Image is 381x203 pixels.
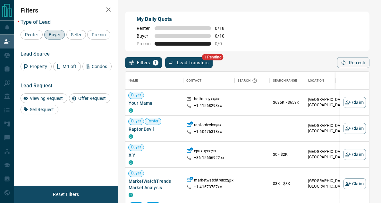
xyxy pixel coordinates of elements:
[215,33,229,39] span: 0 / 10
[129,72,138,90] div: Name
[47,32,63,37] span: Buyer
[343,178,366,189] button: Claim
[194,155,224,161] p: +86- 15656922xx
[129,126,180,132] span: Raptor Devil
[215,41,229,46] span: 0 / 0
[21,6,112,14] h2: Filters
[137,15,229,23] p: My Daily Quota
[129,160,133,165] div: condos.ca
[21,83,52,89] span: Lead Request
[21,51,50,57] span: Lead Source
[194,129,222,135] p: +1- 60476318xx
[273,181,302,187] p: $3K - $3K
[183,72,234,90] div: Contact
[308,178,360,189] p: [GEOGRAPHIC_DATA], [GEOGRAPHIC_DATA]
[343,149,366,160] button: Claim
[89,32,108,37] span: Precon
[194,178,233,184] p: marketwatchtrenxx@x
[49,189,83,200] button: Reset Filters
[87,30,110,40] div: Precon
[129,108,133,113] div: condos.ca
[202,54,224,60] span: 1 Pending
[125,72,183,90] div: Name
[129,100,180,106] span: Your Mama
[60,64,79,69] span: MrLoft
[21,30,43,40] div: Renter
[129,119,144,124] span: Buyer
[21,19,51,25] span: Type of Lead
[137,33,151,39] span: Buyer
[343,123,366,134] button: Claim
[129,152,180,158] span: X Y
[129,193,133,197] div: condos.ca
[28,96,65,101] span: Viewing Request
[28,107,56,112] span: Sell Request
[69,93,110,103] div: Offer Request
[308,97,360,108] p: [GEOGRAPHIC_DATA], [GEOGRAPHIC_DATA]
[194,148,216,155] p: cpuxuyxx@x
[308,72,324,90] div: Location
[215,26,229,31] span: 0 / 18
[194,96,220,103] p: hotbussyxx@x
[194,184,222,190] p: +1- 41673787xx
[238,72,259,90] div: Search
[270,72,305,90] div: Search Range
[21,93,67,103] div: Viewing Request
[28,64,49,69] span: Property
[308,123,360,134] p: [GEOGRAPHIC_DATA], [GEOGRAPHIC_DATA]
[308,149,360,160] p: [GEOGRAPHIC_DATA], [GEOGRAPHIC_DATA]
[129,93,144,98] span: Buyer
[69,32,84,37] span: Seller
[23,32,40,37] span: Renter
[305,72,363,90] div: Location
[129,145,144,150] span: Buyer
[82,62,112,71] div: Condos
[273,72,297,90] div: Search Range
[129,134,133,139] div: condos.ca
[337,57,369,68] button: Refresh
[66,30,86,40] div: Seller
[273,152,302,157] p: $0 - $2K
[129,178,180,191] span: MarketWatchTrends Market Analysis
[194,103,222,109] p: +1- 41568293xx
[343,97,366,108] button: Claim
[21,105,58,114] div: Sell Request
[194,122,222,129] p: raptordevixx@x
[44,30,65,40] div: Buyer
[76,96,108,101] span: Offer Request
[137,41,151,46] span: Precon
[153,60,158,65] span: 1
[145,119,161,124] span: Renter
[53,62,81,71] div: MrLoft
[129,171,144,176] span: Buyer
[186,72,201,90] div: Contact
[125,57,162,68] button: Filters1
[21,62,52,71] div: Property
[165,57,213,68] button: Lead Transfers
[273,100,302,105] p: $635K - $659K
[89,64,109,69] span: Condos
[137,26,151,31] span: Renter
